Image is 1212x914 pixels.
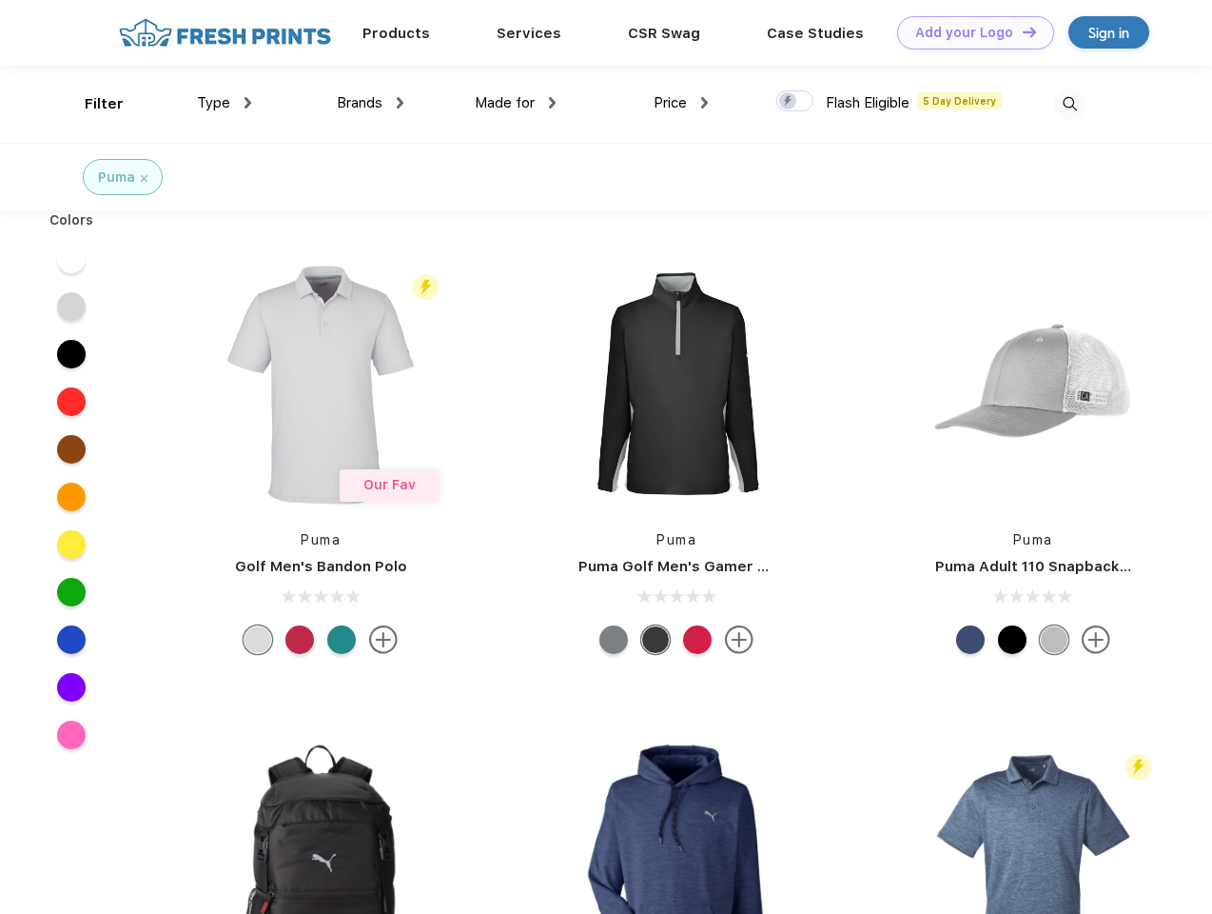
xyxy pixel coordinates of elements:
span: 5 Day Delivery [917,92,1002,109]
img: func=resize&h=266 [907,258,1160,511]
img: func=resize&h=266 [550,258,803,511]
a: Products [362,25,430,42]
a: Sign in [1068,16,1149,49]
div: Green Lagoon [327,626,356,654]
span: Flash Eligible [826,94,909,111]
img: fo%20logo%202.webp [113,16,337,50]
a: Puma [301,532,341,547]
div: Peacoat Qut Shd [956,626,985,654]
div: Ski Patrol [285,626,314,654]
a: Puma [1013,532,1053,547]
img: DT [1023,27,1036,37]
a: Golf Men's Bandon Polo [235,558,407,575]
img: desktop_search.svg [1054,89,1085,120]
a: Services [497,25,561,42]
div: Ski Patrol [683,626,712,654]
div: Add your Logo [915,25,1013,41]
div: High Rise [244,626,272,654]
img: flash_active_toggle.svg [1125,754,1151,780]
a: CSR Swag [628,25,700,42]
img: filter_cancel.svg [141,175,147,182]
div: Pma Blk Pma Blk [998,626,1026,654]
img: func=resize&h=266 [194,258,447,511]
div: Filter [85,93,124,115]
span: Made for [475,94,535,111]
div: Puma Black [641,626,670,654]
div: Sign in [1088,22,1129,44]
img: more.svg [1082,626,1110,654]
div: Quiet Shade [599,626,628,654]
span: Price [654,94,687,111]
span: Brands [337,94,382,111]
img: more.svg [725,626,753,654]
span: Type [197,94,230,111]
span: Our Fav [363,477,416,492]
img: more.svg [369,626,398,654]
div: Puma [98,168,135,188]
a: Puma Golf Men's Gamer Golf Quarter-Zip [578,558,879,575]
a: Puma [656,532,696,547]
div: Colors [35,210,108,230]
img: dropdown.png [701,97,708,109]
img: dropdown.png [244,97,251,109]
div: Quarry with Brt Whit [1040,626,1068,654]
img: flash_active_toggle.svg [413,274,439,300]
img: dropdown.png [549,97,556,109]
img: dropdown.png [397,97,403,109]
